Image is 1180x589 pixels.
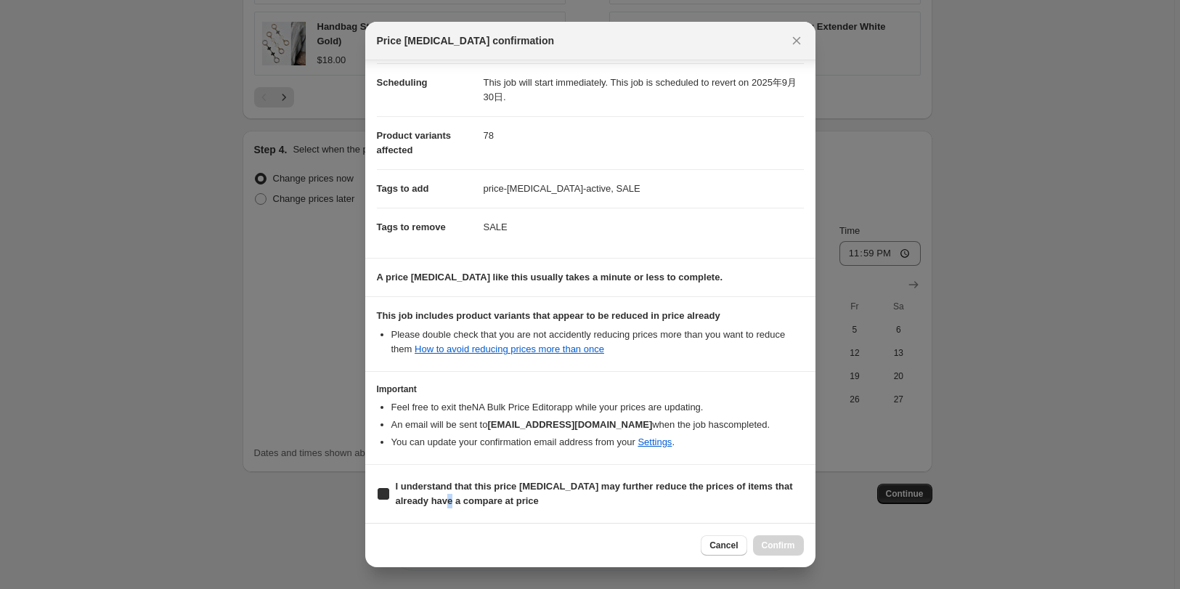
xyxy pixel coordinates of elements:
li: Feel free to exit the NA Bulk Price Editor app while your prices are updating. [391,400,804,415]
span: Tags to remove [377,222,446,232]
li: You can update your confirmation email address from your . [391,435,804,450]
b: [EMAIL_ADDRESS][DOMAIN_NAME] [487,419,652,430]
b: I understand that this price [MEDICAL_DATA] may further reduce the prices of items that already h... [396,481,793,506]
li: An email will be sent to when the job has completed . [391,418,804,432]
a: Settings [638,436,672,447]
span: Price [MEDICAL_DATA] confirmation [377,33,555,48]
b: This job includes product variants that appear to be reduced in price already [377,310,720,321]
b: A price [MEDICAL_DATA] like this usually takes a minute or less to complete. [377,272,723,283]
dd: price-[MEDICAL_DATA]-active, SALE [484,169,804,208]
a: How to avoid reducing prices more than once [415,344,604,354]
dd: This job will start immediately. This job is scheduled to revert on 2025年9月30日. [484,63,804,116]
li: Please double check that you are not accidently reducing prices more than you want to reduce them [391,328,804,357]
button: Close [786,31,807,51]
dd: 78 [484,116,804,155]
span: Product variants affected [377,130,452,155]
dd: SALE [484,208,804,246]
span: Scheduling [377,77,428,88]
h3: Important [377,383,804,395]
span: Tags to add [377,183,429,194]
span: Cancel [709,540,738,551]
button: Cancel [701,535,746,556]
